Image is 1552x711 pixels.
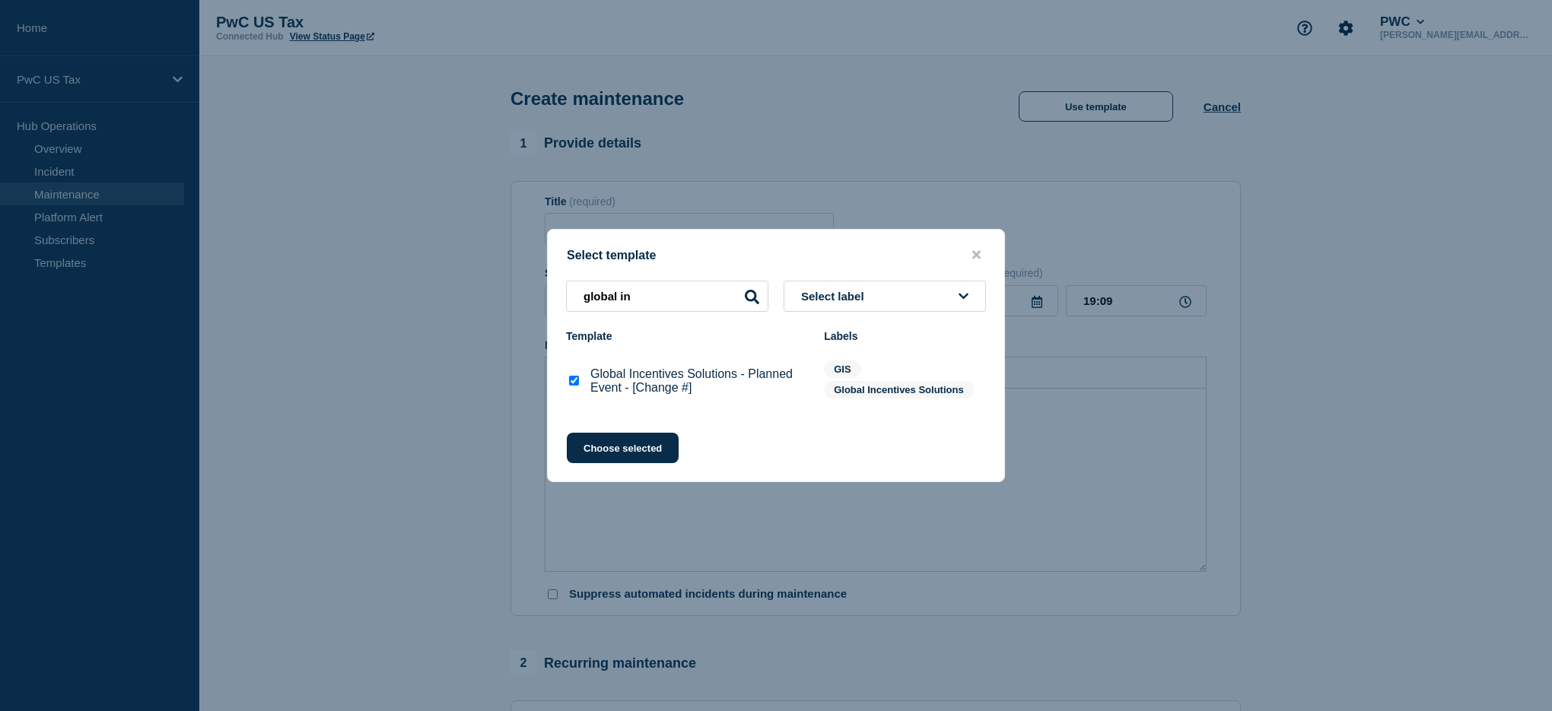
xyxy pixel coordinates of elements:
[784,281,986,312] button: Select label
[569,376,579,386] input: Global Incentives Solutions - Planned Event - [Change #] checkbox
[566,281,768,312] input: Search templates & labels
[968,248,985,262] button: close button
[548,248,1004,262] div: Select template
[824,360,860,378] span: GIS
[590,367,809,395] p: Global Incentives Solutions - Planned Event - [Change #]
[824,330,986,342] div: Labels
[801,290,870,303] span: Select label
[567,433,679,463] button: Choose selected
[566,330,809,342] div: Template
[824,381,973,398] span: Global Incentives Solutions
